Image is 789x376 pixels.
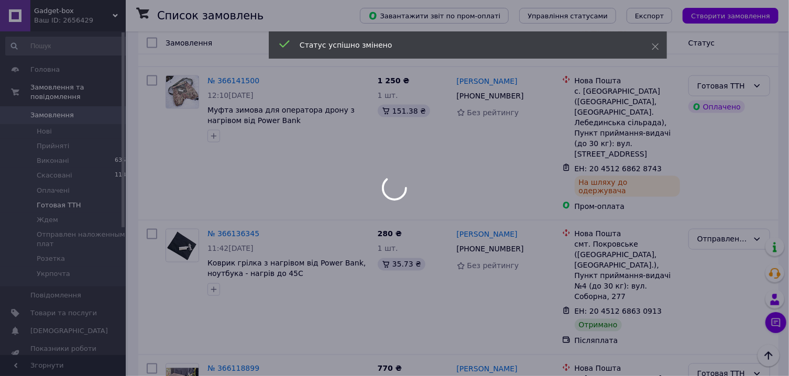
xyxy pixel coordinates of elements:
[30,344,97,363] span: Показники роботи компанії
[378,91,398,99] span: 1 шт.
[672,11,779,19] a: Створити замовлення
[688,101,745,113] div: Оплачено
[115,156,129,165] span: 6351
[575,86,680,159] div: с. [GEOGRAPHIC_DATA] ([GEOGRAPHIC_DATA], [GEOGRAPHIC_DATA]. Лебединська сільрада), Пункт прийманн...
[207,91,254,99] span: 12:10[DATE]
[378,76,410,85] span: 1 250 ₴
[467,262,519,270] span: Без рейтингу
[457,92,524,100] span: [PHONE_NUMBER]
[37,215,58,225] span: Ждем
[37,201,81,210] span: Готовая ТТН
[457,229,518,240] a: [PERSON_NAME]
[157,9,264,22] h1: Список замовлень
[30,291,81,300] span: Повідомлення
[166,39,212,47] span: Замовлення
[37,127,52,136] span: Нові
[758,345,780,367] button: Наверх
[34,16,126,25] div: Ваш ID: 2656429
[575,336,680,346] div: Післяплата
[688,39,715,47] span: Статус
[207,259,366,278] a: Коврик грілка з нагрівом від Power Bank, ноутбука - нагрів до 45С
[30,83,126,102] span: Замовлення та повідомлення
[457,364,518,374] a: [PERSON_NAME]
[575,307,662,316] span: ЕН: 20 4512 6863 0913
[37,171,72,180] span: Скасовані
[697,80,749,92] div: Готовая ТТН
[207,106,355,125] a: Муфта зимова для оператора дрону з нагрівом від Power Bank
[575,363,680,374] div: Нова Пошта
[575,164,662,173] span: ЕН: 20 4512 6862 8743
[34,6,113,16] span: Gadget-box
[635,12,664,20] span: Експорт
[575,229,680,239] div: Нова Пошта
[575,201,680,212] div: Пром-оплата
[765,312,786,333] button: Чат з покупцем
[457,245,524,253] span: [PHONE_NUMBER]
[457,76,518,86] a: [PERSON_NAME]
[166,75,199,109] a: Фото товару
[115,171,129,180] span: 1186
[5,37,130,56] input: Пошук
[691,12,770,20] span: Створити замовлення
[575,319,622,331] div: Отримано
[207,364,259,373] a: № 366118899
[575,239,680,302] div: смт. Покровське ([GEOGRAPHIC_DATA], [GEOGRAPHIC_DATA].), Пункт приймання-видачі №4 (до 30 кг): ву...
[37,141,69,151] span: Прийняті
[368,11,500,20] span: Завантажити звіт по пром-оплаті
[207,245,254,253] span: 11:42[DATE]
[378,230,402,238] span: 280 ₴
[207,76,259,85] a: № 366141500
[697,234,749,245] div: Отправлен наложенным плат
[30,326,108,336] span: [DEMOGRAPHIC_DATA]
[378,364,402,373] span: 770 ₴
[30,308,97,318] span: Товари та послуги
[37,230,126,249] span: Отправлен наложенным плат
[360,8,509,24] button: Завантажити звіт по пром-оплаті
[378,245,398,253] span: 1 шт.
[519,8,616,24] button: Управління статусами
[166,76,199,108] img: Фото товару
[627,8,673,24] button: Експорт
[300,40,626,50] div: Статус успішно змінено
[528,12,608,20] span: Управління статусами
[37,269,70,279] span: Укрпочта
[30,65,60,74] span: Головна
[207,230,259,238] a: № 366136345
[378,105,430,117] div: 151.38 ₴
[37,156,69,165] span: Виконані
[166,229,199,262] img: Фото товару
[575,75,680,86] div: Нова Пошта
[575,176,680,197] div: На шляху до одержувача
[467,108,519,117] span: Без рейтингу
[683,8,779,24] button: Створити замовлення
[378,258,425,271] div: 35.73 ₴
[37,254,65,263] span: Розетка
[30,110,74,120] span: Замовлення
[37,186,70,195] span: Оплачені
